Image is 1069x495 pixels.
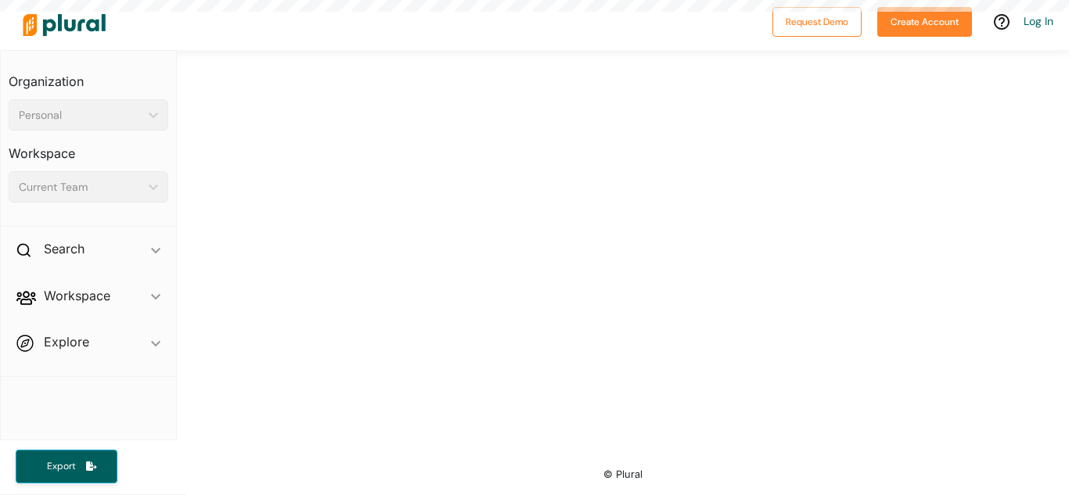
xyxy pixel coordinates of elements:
small: © Plural [603,468,642,480]
button: Request Demo [772,7,862,37]
span: Export [36,460,86,473]
div: Current Team [19,179,142,195]
a: Create Account [877,13,972,29]
div: Personal [19,107,142,124]
h3: Workspace [9,131,168,165]
button: Export [16,450,117,483]
h3: Organization [9,59,168,93]
h2: Search [44,240,85,257]
button: Create Account [877,7,972,37]
a: Request Demo [772,13,862,29]
a: Log In [1024,14,1053,28]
